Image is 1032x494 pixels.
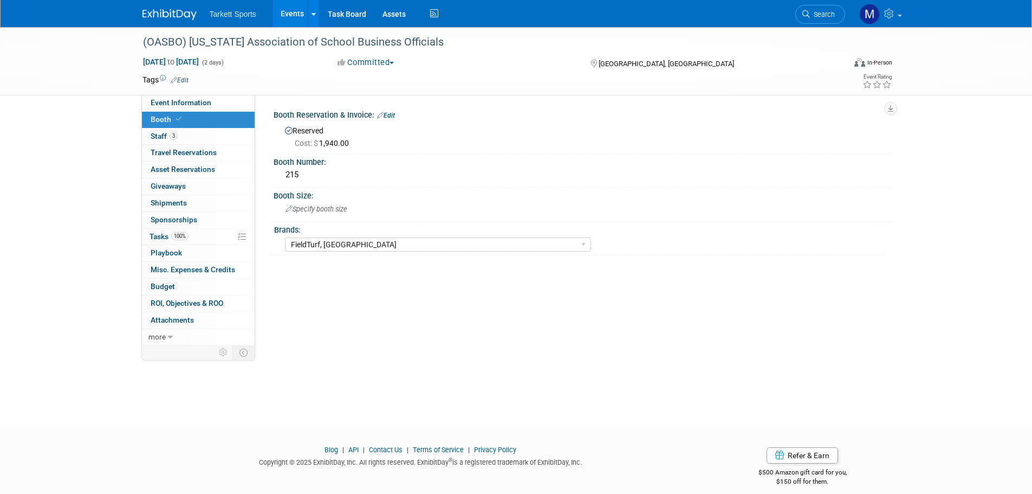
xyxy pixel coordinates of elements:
[142,229,255,245] a: Tasks100%
[151,316,194,324] span: Attachments
[150,232,189,241] span: Tasks
[142,178,255,195] a: Giveaways
[210,10,256,18] span: Tarkett Sports
[324,446,338,454] a: Blog
[142,195,255,211] a: Shipments
[176,116,181,122] i: Booth reservation complete
[142,455,699,467] div: Copyright © 2025 ExhibitDay, Inc. All rights reserved. ExhibitDay is a registered trademark of Ex...
[285,205,347,213] span: Specify booth size
[859,4,880,24] img: Mathieu Martel
[274,222,885,235] div: Brands:
[201,59,224,66] span: (2 days)
[348,446,359,454] a: API
[795,5,845,24] a: Search
[810,10,835,18] span: Search
[151,115,184,124] span: Booth
[295,139,353,147] span: 1,940.00
[767,447,838,464] a: Refer & Earn
[340,446,347,454] span: |
[151,299,223,307] span: ROI, Objectives & ROO
[334,57,398,68] button: Committed
[369,446,403,454] a: Contact Us
[715,477,890,486] div: $150 off for them.
[151,148,217,157] span: Travel Reservations
[166,57,176,66] span: to
[274,107,890,121] div: Booth Reservation & Invoice:
[142,312,255,329] a: Attachments
[151,215,197,224] span: Sponsorships
[142,129,255,145] a: Staff3
[715,461,890,486] div: $500 Amazon gift card for you,
[274,188,890,201] div: Booth Size:
[449,457,452,463] sup: ®
[151,165,215,174] span: Asset Reservations
[474,446,516,454] a: Privacy Policy
[142,245,255,261] a: Playbook
[142,9,197,20] img: ExhibitDay
[781,56,893,73] div: Event Format
[151,282,175,291] span: Budget
[171,76,189,84] a: Edit
[170,132,178,140] span: 3
[142,279,255,295] a: Budget
[377,112,395,119] a: Edit
[404,446,411,454] span: |
[274,154,890,168] div: Booth Number:
[142,296,255,312] a: ROI, Objectives & ROO
[142,262,255,278] a: Misc. Expenses & Credits
[360,446,367,454] span: |
[151,248,182,257] span: Playbook
[142,57,199,67] span: [DATE] [DATE]
[151,265,235,274] span: Misc. Expenses & Credits
[867,59,892,67] div: In-Person
[151,198,187,207] span: Shipments
[282,166,882,183] div: 215
[413,446,464,454] a: Terms of Service
[142,145,255,161] a: Travel Reservations
[142,74,189,85] td: Tags
[599,60,734,68] span: [GEOGRAPHIC_DATA], [GEOGRAPHIC_DATA]
[142,329,255,345] a: more
[139,33,829,52] div: (OASBO) [US_STATE] Association of School Business Officials
[148,332,166,341] span: more
[862,74,892,80] div: Event Rating
[151,182,186,190] span: Giveaways
[151,132,178,140] span: Staff
[142,112,255,128] a: Booth
[282,123,882,149] div: Reserved
[232,345,255,360] td: Toggle Event Tabs
[151,98,211,107] span: Event Information
[171,232,189,240] span: 100%
[465,446,472,454] span: |
[142,162,255,178] a: Asset Reservations
[854,58,865,67] img: Format-Inperson.png
[214,345,233,360] td: Personalize Event Tab Strip
[142,212,255,228] a: Sponsorships
[295,139,319,147] span: Cost: $
[142,95,255,111] a: Event Information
